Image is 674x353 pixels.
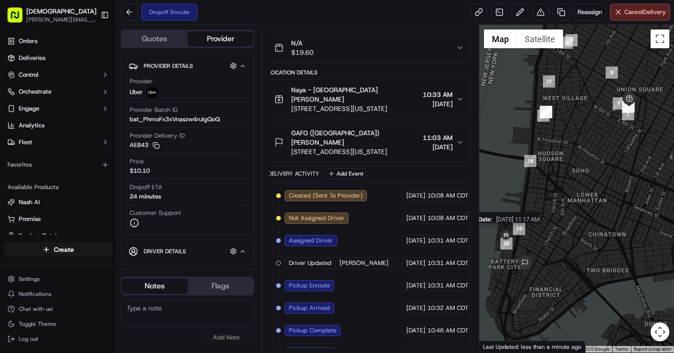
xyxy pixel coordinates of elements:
[19,232,64,240] span: Product Catalog
[289,214,344,222] span: Not Assigned Driver
[130,115,220,124] span: bat_PhmoFx3xVnaszw4rulgQoQ
[9,9,28,28] img: Nash
[289,191,363,200] span: Created (Sent To Provider)
[517,29,563,48] button: Show satellite imagery
[4,101,113,116] button: Engage
[500,237,513,250] div: 20
[4,228,113,243] button: Product Catalog
[291,104,418,113] span: [STREET_ADDRESS][US_STATE]
[130,209,181,217] span: Customer Support
[9,136,24,151] img: Grace Nketiah
[427,236,469,245] span: 10:31 AM CDT
[188,279,254,294] button: Flags
[291,85,418,104] span: Naya - [GEOGRAPHIC_DATA] [PERSON_NAME]
[19,54,45,62] span: Deliveries
[26,7,96,16] button: [DEMOGRAPHIC_DATA]
[42,89,154,99] div: Start new chat
[513,223,525,235] div: 19
[4,242,113,257] button: Create
[427,259,469,267] span: 10:31 AM CDT
[129,58,246,74] button: Provider Details
[291,48,314,57] span: $19.60
[4,272,113,286] button: Settings
[4,84,113,99] button: Orchestrate
[4,180,113,195] div: Available Products
[291,38,314,48] span: N/A
[4,302,113,316] button: Chat with us!
[19,184,72,193] span: Knowledge Base
[83,145,102,153] span: [DATE]
[423,142,453,152] span: [DATE]
[24,60,168,70] input: Got a question? Start typing here...
[19,275,40,283] span: Settings
[479,341,586,353] div: Last Updated: less than a minute ago
[19,88,51,96] span: Orchestrate
[26,16,96,23] span: [PERSON_NAME][EMAIL_ADDRESS][DOMAIN_NAME]
[7,198,109,206] a: Nash AI
[4,287,113,301] button: Notifications
[4,34,113,49] a: Orders
[406,304,425,312] span: [DATE]
[145,120,170,131] button: See all
[144,248,186,255] span: Driver Details
[537,110,549,122] div: 17
[289,281,330,290] span: Pickup Enroute
[289,259,331,267] span: Driver Updated
[610,4,670,21] button: CancelDelivery
[4,157,113,172] div: Favorites
[78,145,81,153] span: •
[289,236,333,245] span: Assigned Driver
[4,212,113,227] button: Promise
[42,99,129,106] div: We're available if you need us!
[406,259,425,267] span: [DATE]
[427,191,469,200] span: 10:08 AM CDT
[19,198,40,206] span: Nash AI
[147,87,158,98] img: uber-new-logo.jpeg
[130,141,160,149] button: AE843
[130,132,185,140] span: Provider Delivery ID
[188,31,254,46] button: Provider
[122,279,188,294] button: Notes
[144,62,193,70] span: Provider Details
[624,8,666,16] span: Cancel Delivery
[93,207,113,214] span: Pylon
[4,332,113,346] button: Log out
[130,192,161,201] div: 24 minutes
[291,147,418,156] span: [STREET_ADDRESS][US_STATE]
[496,216,539,223] span: [DATE] 11:17 AM
[130,77,153,86] span: Provider
[406,214,425,222] span: [DATE]
[130,167,150,175] span: $10.10
[130,157,144,166] span: Price
[79,185,87,192] div: 💻
[339,259,388,267] span: [PERSON_NAME]
[7,215,109,223] a: Promise
[19,335,38,343] span: Log out
[482,340,513,353] a: Open this area in Google Maps (opens a new window)
[66,206,113,214] a: Powered byPylon
[19,37,37,45] span: Orders
[4,317,113,331] button: Toggle Theme
[524,155,536,167] div: 18
[29,145,76,153] span: [PERSON_NAME]
[427,281,469,290] span: 10:31 AM CDT
[19,146,26,153] img: 1736555255976-a54dd68f-1ca7-489b-9aae-adbdc363a1c4
[289,326,337,335] span: Pickup Complete
[291,128,418,147] span: GAFG ([GEOGRAPHIC_DATA]) [PERSON_NAME]
[130,106,178,114] span: Provider Batch ID
[622,108,634,120] div: 1
[269,33,469,63] button: N/A$19.60
[406,236,425,245] span: [DATE]
[129,243,246,259] button: Driver Details
[122,31,188,46] button: Quotes
[268,69,469,76] div: Location Details
[423,90,453,99] span: 10:33 AM
[88,184,150,193] span: API Documentation
[19,320,56,328] span: Toggle Theme
[4,4,97,26] button: [DEMOGRAPHIC_DATA][PERSON_NAME][EMAIL_ADDRESS][DOMAIN_NAME]
[6,180,75,197] a: 📗Knowledge Base
[20,89,37,106] img: 4920774857489_3d7f54699973ba98c624_72.jpg
[19,121,44,130] span: Analytics
[4,118,113,133] a: Analytics
[651,323,669,341] button: Map camera controls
